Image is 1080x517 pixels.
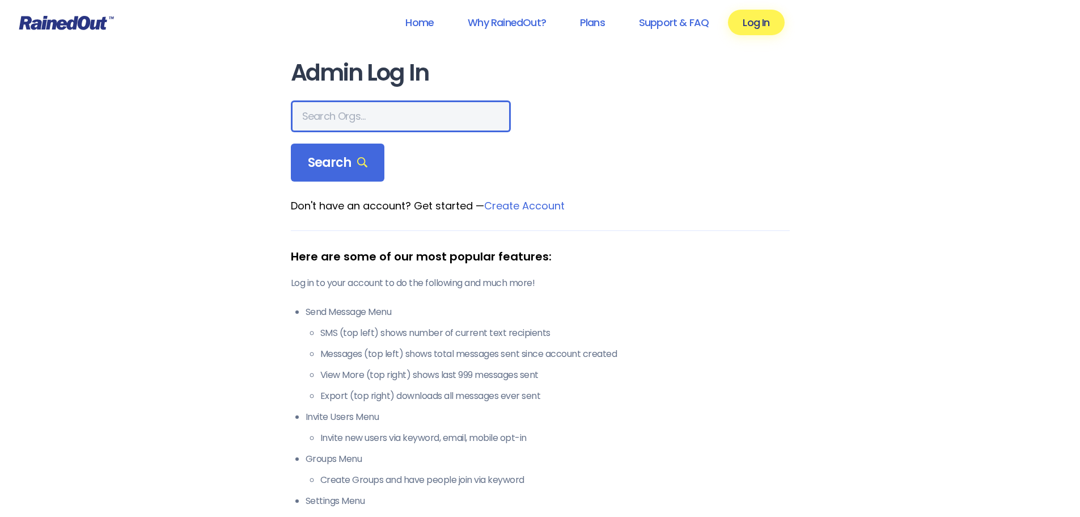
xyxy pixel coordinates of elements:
li: View More (top right) shows last 999 messages sent [320,368,790,382]
div: Search [291,144,385,182]
span: Search [308,155,368,171]
li: Invite Users Menu [306,410,790,445]
a: Create Account [484,199,565,213]
li: Export (top right) downloads all messages ever sent [320,389,790,403]
li: Invite new users via keyword, email, mobile opt-in [320,431,790,445]
input: Search Orgs… [291,100,511,132]
a: Log In [728,10,784,35]
a: Support & FAQ [624,10,723,35]
li: Create Groups and have people join via keyword [320,473,790,487]
li: Messages (top left) shows total messages sent since account created [320,347,790,361]
a: Home [391,10,448,35]
div: Here are some of our most popular features: [291,248,790,265]
p: Log in to your account to do the following and much more! [291,276,790,290]
h1: Admin Log In [291,60,790,86]
li: SMS (top left) shows number of current text recipients [320,326,790,340]
a: Why RainedOut? [453,10,561,35]
li: Groups Menu [306,452,790,487]
a: Plans [565,10,620,35]
li: Send Message Menu [306,305,790,403]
